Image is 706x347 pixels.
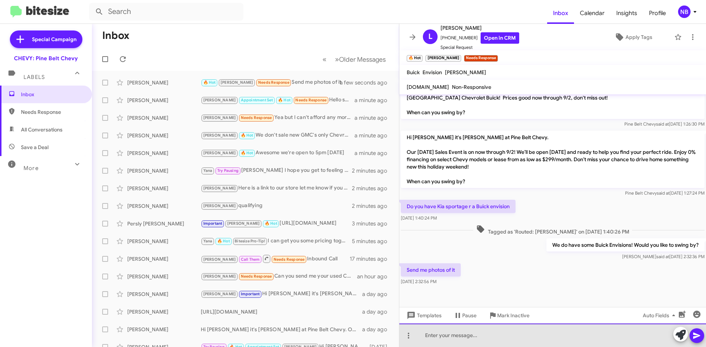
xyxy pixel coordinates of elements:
[201,272,357,281] div: Can you send me your used Chevy truck inventory
[656,121,669,127] span: said at
[625,190,705,196] span: Pine Belt Chevy [DATE] 1:27:24 PM
[350,255,393,263] div: 17 minutes ago
[362,326,393,333] div: a day ago
[546,238,705,252] p: We do have some Buick Envisions! Would you like to swing by?
[127,132,201,139] div: [PERSON_NAME]
[401,215,437,221] span: [DATE] 1:40:24 PM
[201,184,352,192] div: Here is a link to our store let me know if you see something you like [URL][DOMAIN_NAME]
[127,167,201,174] div: [PERSON_NAME]
[547,3,574,24] span: Inbox
[407,69,420,76] span: Buick
[354,114,393,122] div: a minute ago
[201,308,362,315] div: [URL][DOMAIN_NAME]
[352,238,393,245] div: 5 minutes ago
[21,91,83,98] span: Inbox
[32,36,76,43] span: Special Campaign
[610,3,643,24] span: Insights
[127,308,201,315] div: [PERSON_NAME]
[643,309,678,322] span: Auto Fields
[595,30,671,44] button: Apply Tags
[265,221,277,226] span: 🔥 Hot
[201,96,354,104] div: Hello send me a request [PERSON_NAME] on Facebook I can see your inventory
[127,255,201,263] div: [PERSON_NAME]
[21,108,83,116] span: Needs Response
[203,186,236,191] span: [PERSON_NAME]
[24,165,39,171] span: More
[127,149,201,157] div: [PERSON_NAME]
[401,131,705,188] p: Hi [PERSON_NAME] it's [PERSON_NAME] at Pine Belt Chevy. Our [DATE] Sales Event is on now through ...
[241,98,273,102] span: Appointment Set
[357,273,393,280] div: an hour ago
[407,84,449,90] span: [DOMAIN_NAME]
[201,219,352,228] div: [URL][DOMAIN_NAME]
[201,113,354,122] div: Yea but I can't afford any more than 675 a month and I don't have money to put down. Can barely a...
[217,239,230,243] span: 🔥 Hot
[401,200,516,213] p: Do you have Kia sportage r a Buick envision
[235,239,265,243] span: Bitesize Pro-Tip!
[201,290,362,298] div: Hi [PERSON_NAME] it's [PERSON_NAME] at Pine Belt Chevy. Our [DATE] Sales Event is on now through ...
[127,273,201,280] div: [PERSON_NAME]
[441,24,519,32] span: [PERSON_NAME]
[354,132,393,139] div: a minute ago
[203,80,216,85] span: 🔥 Hot
[24,74,45,80] span: Labels
[221,80,253,85] span: [PERSON_NAME]
[622,254,705,259] span: [PERSON_NAME] [DATE] 2:32:36 PM
[462,309,477,322] span: Pause
[217,168,239,173] span: Try Pausing
[482,309,535,322] button: Mark Inactive
[201,78,349,87] div: Send me photos of it
[448,309,482,322] button: Pause
[14,55,78,62] div: CHEVY: Pine Belt Chevy
[574,3,610,24] span: Calendar
[278,98,290,102] span: 🔥 Hot
[241,257,260,262] span: Call Them
[295,98,327,102] span: Needs Response
[201,149,354,157] div: Awesome we're open to 5pm [DATE]
[201,326,362,333] div: Hi [PERSON_NAME] it's [PERSON_NAME] at Pine Belt Chevy. Our [DATE] Sales Event is on now through ...
[227,221,260,226] span: [PERSON_NAME]
[127,202,201,210] div: [PERSON_NAME]
[241,274,272,279] span: Needs Response
[637,309,684,322] button: Auto Fields
[441,44,519,51] span: Special Request
[318,52,390,67] nav: Page navigation example
[127,185,201,192] div: [PERSON_NAME]
[203,257,236,262] span: [PERSON_NAME]
[401,279,436,284] span: [DATE] 2:32:56 PM
[241,151,253,155] span: 🔥 Hot
[127,114,201,122] div: [PERSON_NAME]
[127,238,201,245] div: [PERSON_NAME]
[203,168,213,173] span: Yana
[241,133,253,138] span: 🔥 Hot
[422,69,442,76] span: Envision
[657,190,670,196] span: said at
[441,32,519,44] span: [PHONE_NUMBER]
[203,115,236,120] span: [PERSON_NAME]
[203,274,236,279] span: [PERSON_NAME]
[127,290,201,298] div: [PERSON_NAME]
[201,254,350,263] div: Inbound Call
[241,115,272,120] span: Needs Response
[672,6,698,18] button: NB
[203,203,236,208] span: [PERSON_NAME]
[643,3,672,24] span: Profile
[362,308,393,315] div: a day ago
[10,30,82,48] a: Special Campaign
[203,221,222,226] span: Important
[464,55,498,62] small: Needs Response
[425,55,461,62] small: [PERSON_NAME]
[362,290,393,298] div: a day ago
[335,55,339,64] span: »
[473,225,632,235] span: Tagged as 'Routed: [PERSON_NAME]' on [DATE] 1:40:26 PM
[452,84,491,90] span: Non-Responsive
[352,185,393,192] div: 2 minutes ago
[127,79,201,86] div: [PERSON_NAME]
[203,98,236,102] span: [PERSON_NAME]
[127,220,201,227] div: Persly [PERSON_NAME]
[352,220,393,227] div: 3 minutes ago
[274,257,305,262] span: Needs Response
[331,52,390,67] button: Next
[445,69,486,76] span: [PERSON_NAME]
[203,151,236,155] span: [PERSON_NAME]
